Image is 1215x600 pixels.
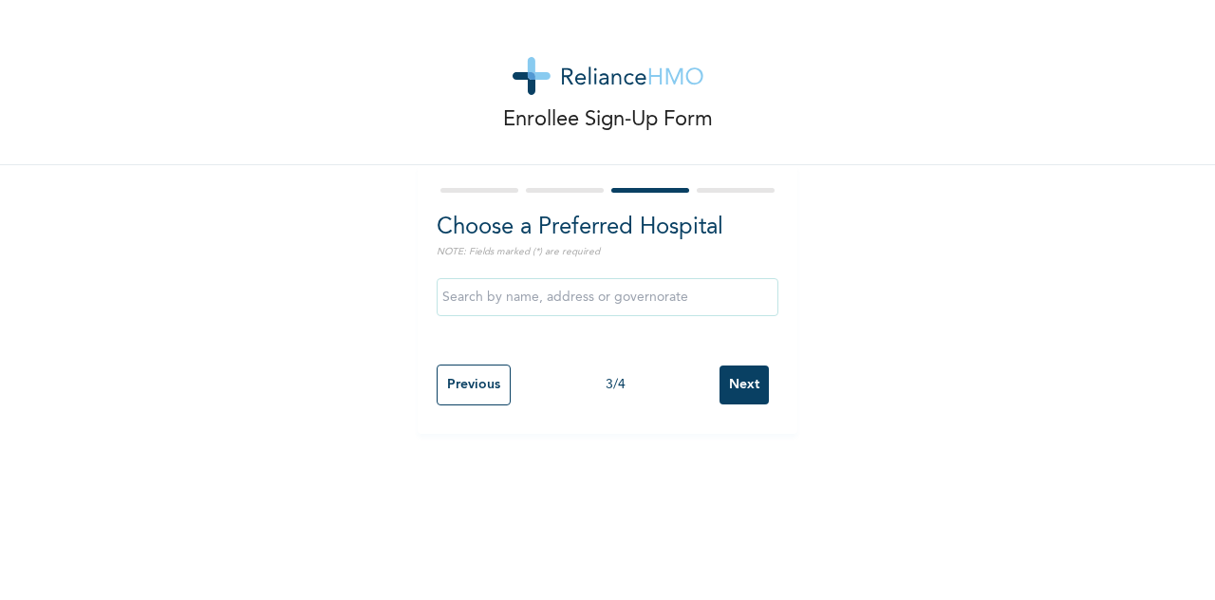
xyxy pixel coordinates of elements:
[513,57,703,95] img: logo
[511,375,720,395] div: 3 / 4
[437,278,778,316] input: Search by name, address or governorate
[437,245,778,259] p: NOTE: Fields marked (*) are required
[503,104,713,136] p: Enrollee Sign-Up Form
[437,211,778,245] h2: Choose a Preferred Hospital
[720,366,769,404] input: Next
[437,365,511,405] input: Previous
